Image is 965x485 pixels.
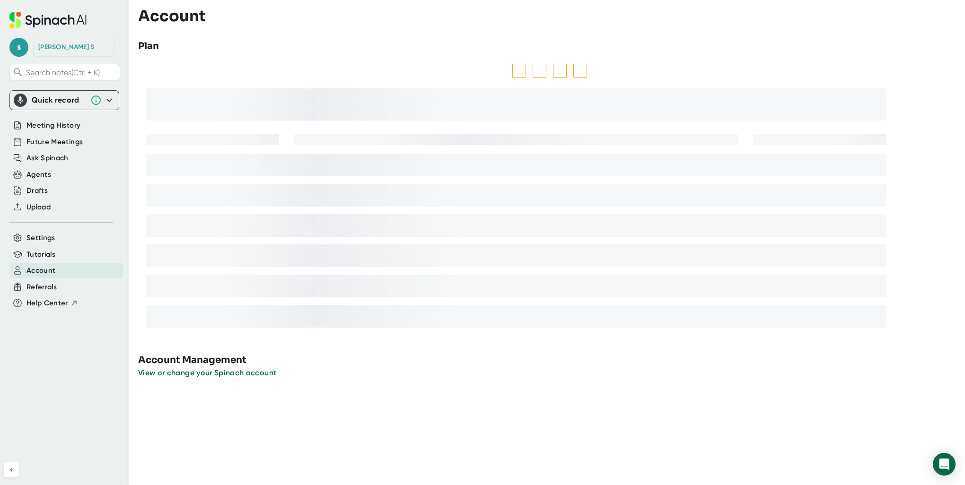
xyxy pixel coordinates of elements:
[26,137,83,147] button: Future Meetings
[138,7,206,25] h3: Account
[26,298,78,309] button: Help Center
[26,202,51,213] button: Upload
[26,120,80,131] button: Meeting History
[26,68,117,77] span: Search notes (Ctrl + K)
[26,265,55,276] button: Account
[26,298,68,309] span: Help Center
[138,367,276,379] button: View or change your Spinach account
[26,249,55,260] button: Tutorials
[138,353,965,367] h3: Account Management
[26,153,69,164] button: Ask Spinach
[26,282,57,293] button: Referrals
[138,39,159,53] h3: Plan
[26,185,48,196] button: Drafts
[9,38,28,57] span: s
[26,233,55,243] button: Settings
[38,43,95,52] div: Shelby S
[933,453,956,476] div: Open Intercom Messenger
[138,368,276,377] span: View or change your Spinach account
[32,95,86,105] div: Quick record
[26,169,51,180] button: Agents
[14,91,115,110] div: Quick record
